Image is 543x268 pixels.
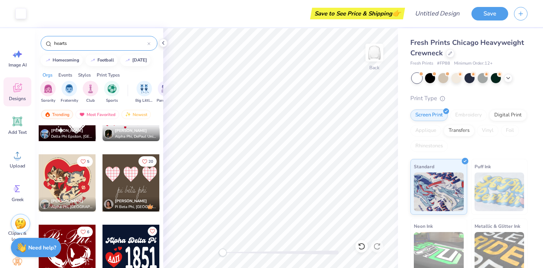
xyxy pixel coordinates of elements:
img: Parent's Weekend Image [161,84,170,93]
span: Standard [414,162,434,171]
button: filter button [40,81,56,104]
img: trending.gif [44,112,51,117]
span: 5 [87,160,89,164]
div: filter for Big Little Reveal [135,81,153,104]
div: filter for Parent's Weekend [157,81,174,104]
button: Save [471,7,508,20]
span: 6 [87,230,89,234]
img: Fraternity Image [65,84,73,93]
button: filter button [104,81,120,104]
input: Untitled Design [409,6,466,21]
div: Styles [78,72,91,79]
img: Sorority Image [44,84,53,93]
span: Delta Phi Epsilon, [GEOGRAPHIC_DATA][US_STATE] at [GEOGRAPHIC_DATA] [51,134,93,140]
span: Clipart & logos [5,230,30,242]
span: Sports [106,98,118,104]
span: Fresh Prints Chicago Heavyweight Crewneck [410,38,524,58]
div: halloween [132,58,147,62]
div: Screen Print [410,109,448,121]
img: Sports Image [108,84,116,93]
span: Add Text [8,129,27,135]
span: Metallic & Glitter Ink [475,222,520,230]
input: Try "Alpha" [53,39,147,47]
img: Big Little Reveal Image [140,84,149,93]
span: Designs [9,96,26,102]
span: Neon Ink [414,222,433,230]
span: Minimum Order: 12 + [454,60,493,67]
span: Sorority [41,98,55,104]
button: Like [138,156,157,167]
span: Greek [12,196,24,203]
div: Newest [121,110,151,119]
div: Print Types [97,72,120,79]
span: # FP88 [437,60,450,67]
img: trend_line.gif [90,58,96,63]
div: Save to See Price & Shipping [312,8,403,19]
div: Print Type [410,94,528,103]
button: filter button [61,81,78,104]
img: newest.gif [125,112,131,117]
span: Pi Beta Phi, [GEOGRAPHIC_DATA][US_STATE] [115,204,157,210]
img: trend_line.gif [125,58,131,63]
span: Fresh Prints [410,60,433,67]
div: homecoming [53,58,79,62]
button: Like [77,227,93,237]
span: Fraternity [61,98,78,104]
button: filter button [157,81,174,104]
button: Like [77,156,93,167]
div: Rhinestones [410,140,448,152]
div: Digital Print [489,109,527,121]
span: [PERSON_NAME] [51,198,83,204]
div: football [97,58,114,62]
div: Accessibility label [219,249,227,256]
span: Big Little Reveal [135,98,153,104]
img: Club Image [86,84,95,93]
strong: Need help? [28,244,56,251]
button: football [85,55,118,66]
span: Alpha Phi, [GEOGRAPHIC_DATA] [51,204,93,210]
span: Club [86,98,95,104]
div: Orgs [43,72,53,79]
div: Most Favorited [75,110,119,119]
div: filter for Fraternity [61,81,78,104]
div: Events [58,72,72,79]
img: Standard [414,172,464,211]
span: Parent's Weekend [157,98,174,104]
span: [PERSON_NAME] [51,128,83,133]
div: filter for Sports [104,81,120,104]
span: 20 [149,160,153,164]
button: [DATE] [120,55,150,66]
div: filter for Club [83,81,98,104]
div: Vinyl [477,125,499,137]
img: Puff Ink [475,172,524,211]
span: Alpha Phi, DePaul University [115,134,157,140]
img: trend_line.gif [45,58,51,63]
div: filter for Sorority [40,81,56,104]
span: Puff Ink [475,162,491,171]
button: filter button [83,81,98,104]
span: [PERSON_NAME] [115,198,147,204]
button: homecoming [41,55,83,66]
div: Foil [501,125,519,137]
span: Upload [10,163,25,169]
div: Back [369,64,379,71]
button: filter button [135,81,153,104]
img: most_fav.gif [79,112,85,117]
button: Like [148,227,157,236]
span: 👉 [392,9,401,18]
div: Transfers [444,125,475,137]
img: Back [367,45,382,60]
div: Applique [410,125,441,137]
div: Trending [41,110,73,119]
span: Image AI [9,62,27,68]
div: Embroidery [450,109,487,121]
span: [PERSON_NAME] [115,128,147,133]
